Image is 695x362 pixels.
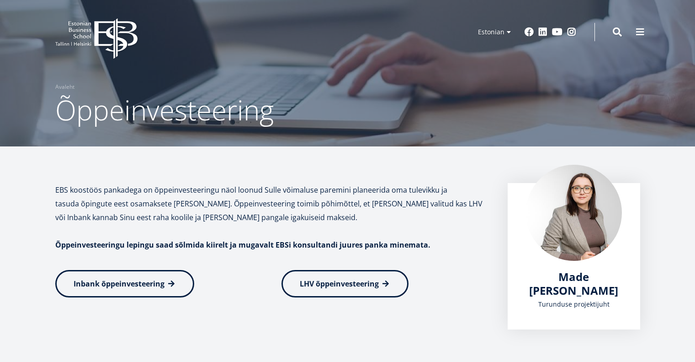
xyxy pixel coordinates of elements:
[526,165,622,261] img: Made Katsević
[529,269,618,298] span: Made [PERSON_NAME]
[567,27,576,37] a: Instagram
[55,240,430,250] strong: Õppeinvesteeringu lepingu saad sõlmida kiirelt ja mugavalt EBSi konsultandi juures panka minemata.
[538,27,547,37] a: Linkedin
[525,27,534,37] a: Facebook
[55,91,274,129] span: Õppeinvesteering
[281,270,409,297] a: LHV õppeinvesteering
[74,279,164,289] span: Inbank õppeinvesteering
[526,270,622,297] a: Made [PERSON_NAME]
[55,183,489,224] p: EBS koostöös pankadega on õppeinvesteeringu näol loonud Sulle võimaluse paremini planeerida oma t...
[55,270,194,297] a: Inbank õppeinvesteering
[552,27,562,37] a: Youtube
[55,82,74,92] a: Avaleht
[526,297,622,311] div: Turunduse projektijuht
[300,279,379,289] span: LHV õppeinvesteering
